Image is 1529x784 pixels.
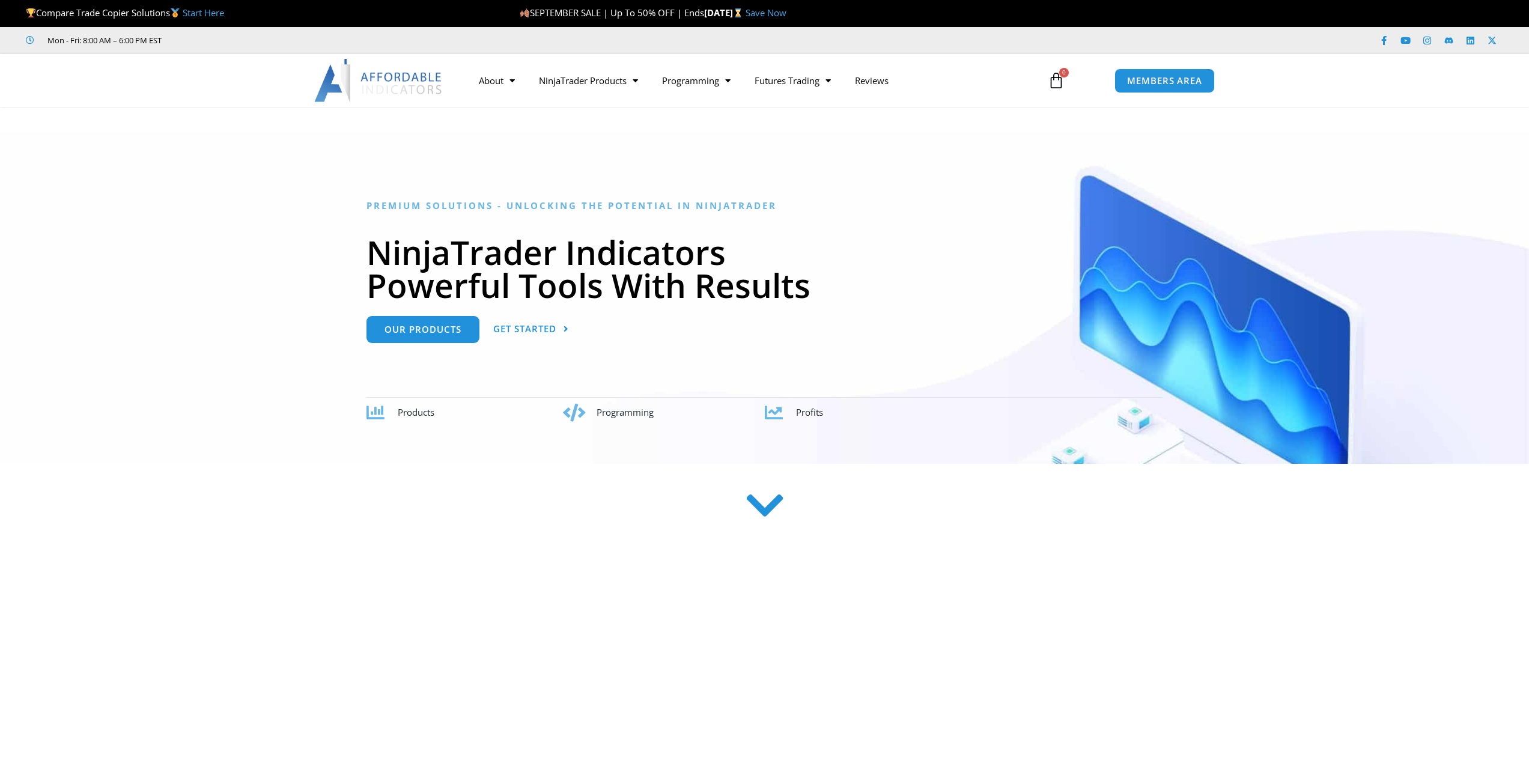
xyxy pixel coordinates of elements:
span: SEPTEMBER SALE | Up To 50% OFF | Ends [520,7,704,19]
span: Products [398,406,434,418]
h6: Premium Solutions - Unlocking the Potential in NinjaTrader [366,200,1163,211]
span: Our Products [385,325,461,334]
span: MEMBERS AREA [1127,76,1202,85]
a: Reviews [843,67,901,94]
a: Get Started [493,316,569,343]
img: ⌛ [734,8,743,17]
iframe: Customer reviews powered by Trustpilot [178,34,359,46]
a: Futures Trading [743,67,843,94]
img: 🍂 [520,8,529,17]
img: 🏆 [26,8,35,17]
span: Mon - Fri: 8:00 AM – 6:00 PM EST [44,33,162,47]
a: About [467,67,527,94]
a: Start Here [183,7,224,19]
span: Programming [597,406,654,418]
a: Save Now [746,7,786,19]
a: Programming [650,67,743,94]
a: Our Products [366,316,479,343]
img: 🥇 [171,8,180,17]
a: NinjaTrader Products [527,67,650,94]
a: 0 [1030,63,1083,98]
strong: [DATE] [704,7,746,19]
a: MEMBERS AREA [1114,68,1215,93]
img: LogoAI [314,59,443,102]
nav: Menu [467,67,1034,94]
span: Get Started [493,324,556,333]
h1: NinjaTrader Indicators Powerful Tools With Results [366,236,1163,302]
span: Profits [796,406,823,418]
span: Compare Trade Copier Solutions [26,7,224,19]
span: 0 [1059,68,1069,77]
